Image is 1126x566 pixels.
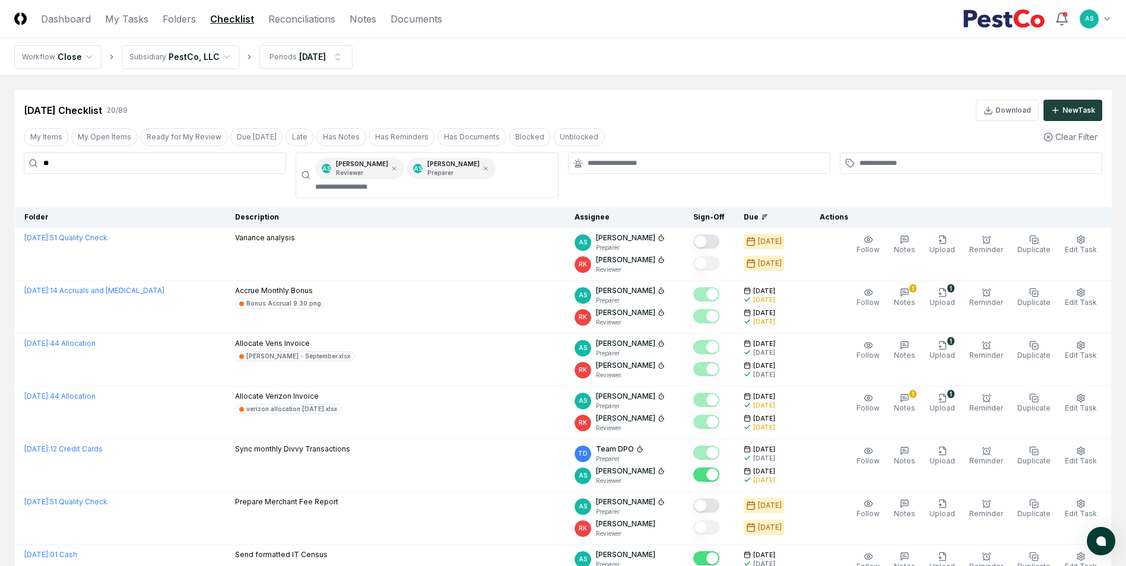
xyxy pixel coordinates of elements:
span: Notes [894,351,915,360]
button: Mark complete [693,309,719,323]
p: Allocate Veris Invoice [235,338,354,349]
span: [DATE] [753,361,775,370]
button: Notes [892,338,918,363]
a: [DATE]:44 Allocation [24,339,96,348]
button: Mark complete [693,393,719,407]
button: Notes [892,233,918,257]
div: 1 [909,390,916,398]
span: Duplicate [1017,403,1051,412]
div: [PERSON_NAME] [427,160,480,177]
span: Follow [857,351,880,360]
div: [PERSON_NAME] [336,160,388,177]
button: Reminder [967,444,1006,469]
span: AS [579,502,587,511]
th: Folder [15,207,226,228]
p: Accrue Monthly Bonus [235,285,325,296]
p: Preparer [596,454,643,463]
button: Mark complete [693,362,719,376]
button: Has Notes [316,128,366,146]
button: Upload [927,233,957,257]
span: Duplicate [1017,245,1051,254]
span: Follow [857,456,880,465]
p: Team DPO [596,444,634,454]
p: Send formatted IT Census [235,549,328,560]
span: RK [579,524,587,533]
p: Preparer [427,168,480,177]
p: Reviewer [596,265,665,274]
p: [PERSON_NAME] [596,549,655,560]
button: Mark complete [693,498,719,513]
button: Follow [854,338,882,363]
span: Edit Task [1065,456,1097,465]
div: 20 / 89 [107,105,128,116]
span: Upload [930,403,955,412]
button: Reminder [967,233,1006,257]
div: [DATE] [753,476,775,485]
span: Upload [930,351,955,360]
span: [DATE] [753,392,775,401]
span: Upload [930,245,955,254]
span: [DATE] [753,287,775,295]
div: [DATE] [758,258,782,269]
button: Ready for My Review [140,128,228,146]
span: RK [579,365,587,374]
a: My Tasks [105,12,148,26]
button: Reminder [967,497,1006,522]
button: Edit Task [1062,497,1099,522]
button: Mark complete [693,446,719,460]
span: AS [1085,14,1093,23]
button: Notes [892,497,918,522]
p: [PERSON_NAME] [596,391,655,402]
p: [PERSON_NAME] [596,413,655,424]
span: AS [414,164,422,173]
div: [DATE] [299,50,326,63]
div: 1 [947,390,954,398]
p: [PERSON_NAME] [596,255,655,265]
span: Notes [894,403,915,412]
span: [DATE] : [24,339,50,348]
p: [PERSON_NAME] [596,497,655,507]
button: Mark complete [693,340,719,354]
span: [DATE] [753,445,775,454]
span: [DATE] : [24,392,50,400]
button: Follow [854,444,882,469]
p: Reviewer [596,476,665,485]
p: Reviewer [596,529,655,538]
span: Edit Task [1065,298,1097,307]
a: [PERSON_NAME] - September.xlsx [235,351,354,361]
a: [DATE]:51 Quality Check [24,497,107,506]
a: [DATE]:51 Quality Check [24,233,107,242]
p: Preparer [596,507,665,516]
a: Reconciliations [268,12,335,26]
button: Edit Task [1062,233,1099,257]
span: Notes [894,298,915,307]
button: Follow [854,497,882,522]
button: Late [286,128,314,146]
span: Reminder [969,245,1003,254]
div: Workflow [22,52,55,62]
p: [PERSON_NAME] [596,360,655,371]
div: Subsidiary [129,52,166,62]
span: Reminder [969,298,1003,307]
span: [DATE] : [24,550,50,559]
button: Clear Filter [1039,126,1102,148]
img: Logo [14,12,27,25]
div: verizon allocation [DATE].xlsx [246,405,337,414]
button: Mark complete [693,551,719,565]
button: Follow [854,233,882,257]
button: Reminder [967,338,1006,363]
span: Duplicate [1017,456,1051,465]
a: Folders [163,12,196,26]
div: Due [744,212,791,222]
button: 1Notes [892,391,918,416]
div: [DATE] [758,522,782,533]
span: [DATE] [753,414,775,423]
button: Due Today [230,128,283,146]
button: Has Documents [437,128,506,146]
div: [DATE] [753,295,775,304]
span: RK [579,260,587,269]
span: TD [578,449,588,458]
button: My Items [24,128,69,146]
a: Checklist [210,12,254,26]
img: PestCo logo [963,9,1045,28]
